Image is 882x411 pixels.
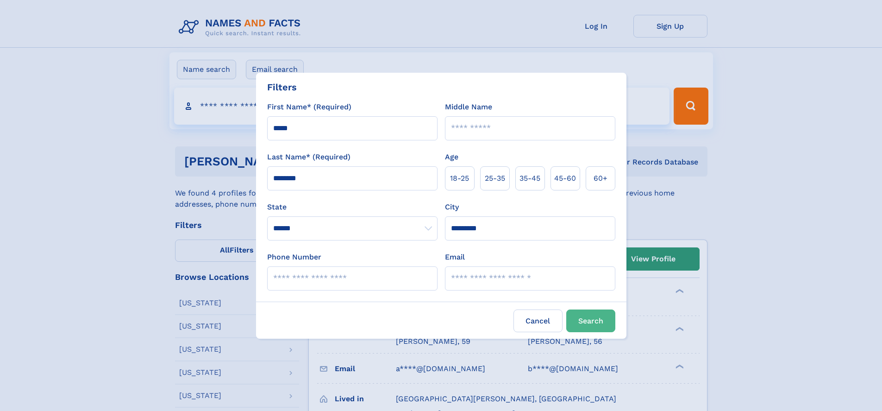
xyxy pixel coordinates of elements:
label: Last Name* (Required) [267,152,350,163]
label: State [267,202,438,213]
span: 60+ [594,173,607,184]
label: City [445,202,459,213]
label: Email [445,252,465,263]
label: Phone Number [267,252,321,263]
button: Search [566,310,615,332]
label: First Name* (Required) [267,101,351,113]
span: 45‑60 [554,173,576,184]
label: Age [445,152,458,163]
span: 18‑25 [450,173,469,184]
span: 35‑45 [519,173,540,184]
span: 25‑35 [485,173,505,184]
label: Middle Name [445,101,492,113]
label: Cancel [513,310,563,332]
div: Filters [267,80,297,94]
